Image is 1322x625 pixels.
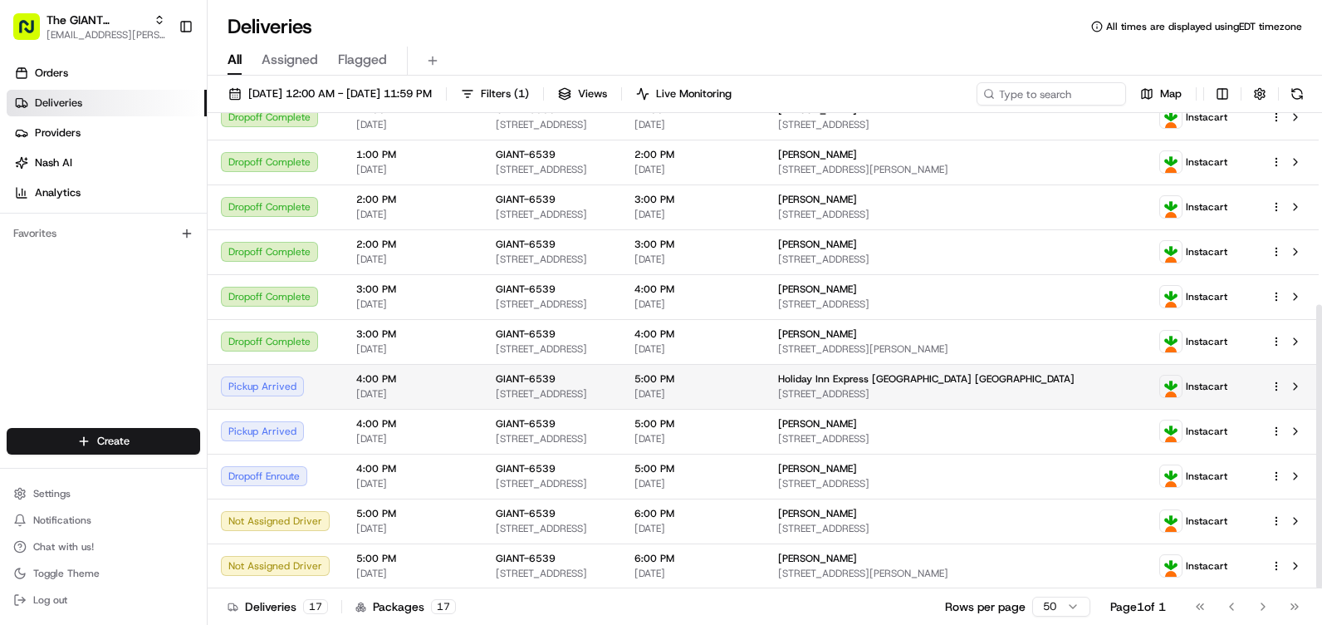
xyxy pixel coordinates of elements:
span: [DATE] [356,522,469,535]
a: Nash AI [7,150,207,176]
span: Instacart [1186,335,1227,348]
span: Map [1160,86,1182,101]
button: The GIANT Company [47,12,147,28]
span: [STREET_ADDRESS] [778,253,1132,266]
span: Pylon [1168,502,1204,514]
span: Assigned [262,50,318,70]
button: Chat with us! [7,535,200,559]
a: Orders [7,60,207,86]
span: [STREET_ADDRESS] [778,208,1132,221]
input: Type to search [977,82,1126,106]
a: Providers [7,120,207,146]
span: 5:00 PM [634,372,752,386]
span: [PERSON_NAME] [778,417,857,431]
span: 4:00 PM [634,327,752,341]
button: Toggle Theme [7,562,200,585]
button: [EMAIL_ADDRESS][PERSON_NAME][DOMAIN_NAME] [47,28,165,42]
span: [STREET_ADDRESS] [496,163,608,176]
span: [DATE] [634,208,752,221]
span: 4:00 PM [356,462,469,475]
button: Create [7,428,200,455]
span: Create [97,434,130,449]
span: 5:00 PM [634,462,752,475]
span: [DATE] [356,118,469,131]
div: 17 [431,599,456,614]
span: [STREET_ADDRESS][PERSON_NAME] [778,342,1132,356]
span: [DATE] [634,432,752,445]
span: [DATE] [634,163,752,176]
img: profile_instacart_ahold_partner.png [1160,555,1182,577]
span: [PERSON_NAME] [778,507,857,520]
button: [DATE] 12:00 AM - [DATE] 11:59 PM [221,82,439,106]
span: 6:00 PM [634,507,752,520]
span: [STREET_ADDRESS] [778,522,1132,535]
span: [STREET_ADDRESS][PERSON_NAME] [778,163,1132,176]
span: 3:00 PM [356,283,469,296]
span: [STREET_ADDRESS] [496,432,608,445]
span: Instacart [1186,245,1227,258]
span: Instacart [1186,380,1227,393]
img: profile_instacart_ahold_partner.png [1160,376,1182,397]
h1: Deliveries [228,13,312,40]
span: Views [578,86,607,101]
span: [STREET_ADDRESS] [496,208,608,221]
span: [STREET_ADDRESS] [496,342,608,356]
span: All times are displayed using EDT timezone [1106,20,1302,33]
img: profile_instacart_ahold_partner.png [1160,331,1182,352]
span: Instacart [1186,155,1227,169]
span: GIANT-6539 [496,372,556,386]
span: [DATE] [356,432,469,445]
span: [DATE] [634,387,752,401]
img: profile_instacart_ahold_partner.png [1160,241,1182,263]
div: Page 1 of 1 [1110,598,1166,615]
button: Log out [7,588,200,612]
span: [STREET_ADDRESS] [778,298,1132,311]
button: Notifications [7,509,200,532]
span: Filters [481,86,529,101]
span: [DATE] [356,387,469,401]
span: [DATE] [634,567,752,580]
span: Instacart [1186,200,1227,214]
span: [DATE] [356,208,469,221]
span: [DATE] [356,567,469,580]
span: [DATE] [356,342,469,356]
button: Views [551,82,614,106]
span: 2:00 PM [356,238,469,251]
span: [PERSON_NAME] [778,327,857,341]
span: 4:00 PM [634,283,752,296]
span: 5:00 PM [634,417,752,431]
span: [STREET_ADDRESS] [496,477,608,490]
img: profile_instacart_ahold_partner.png [1160,421,1182,442]
span: 3:00 PM [634,193,752,206]
span: Flagged [338,50,387,70]
span: 5:00 PM [356,552,469,565]
span: 2:00 PM [356,193,469,206]
span: 3:00 PM [634,238,752,251]
span: [STREET_ADDRESS] [496,522,608,535]
span: [DATE] [356,163,469,176]
div: 17 [303,599,328,614]
span: 4:00 PM [356,417,469,431]
div: Packages [355,598,456,615]
span: [DATE] [356,253,469,266]
button: Filters(1) [453,82,536,106]
button: Map [1133,82,1189,106]
span: [STREET_ADDRESS] [778,387,1132,401]
img: profile_instacart_ahold_partner.png [1160,196,1182,218]
span: [DATE] [634,118,752,131]
span: Notifications [33,514,91,527]
span: [STREET_ADDRESS] [496,298,608,311]
span: 5:00 PM [356,507,469,520]
span: Analytics [35,185,81,200]
span: [STREET_ADDRESS][PERSON_NAME] [778,567,1132,580]
span: [STREET_ADDRESS] [778,118,1132,131]
img: profile_instacart_ahold_partner.png [1160,465,1182,487]
span: Holiday Inn Express [GEOGRAPHIC_DATA] [GEOGRAPHIC_DATA] [778,372,1075,386]
span: GIANT-6539 [496,327,556,341]
span: Instacart [1186,111,1227,124]
a: Deliveries [7,90,207,116]
span: All [228,50,242,70]
img: profile_instacart_ahold_partner.png [1160,106,1182,128]
span: Providers [35,125,81,140]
